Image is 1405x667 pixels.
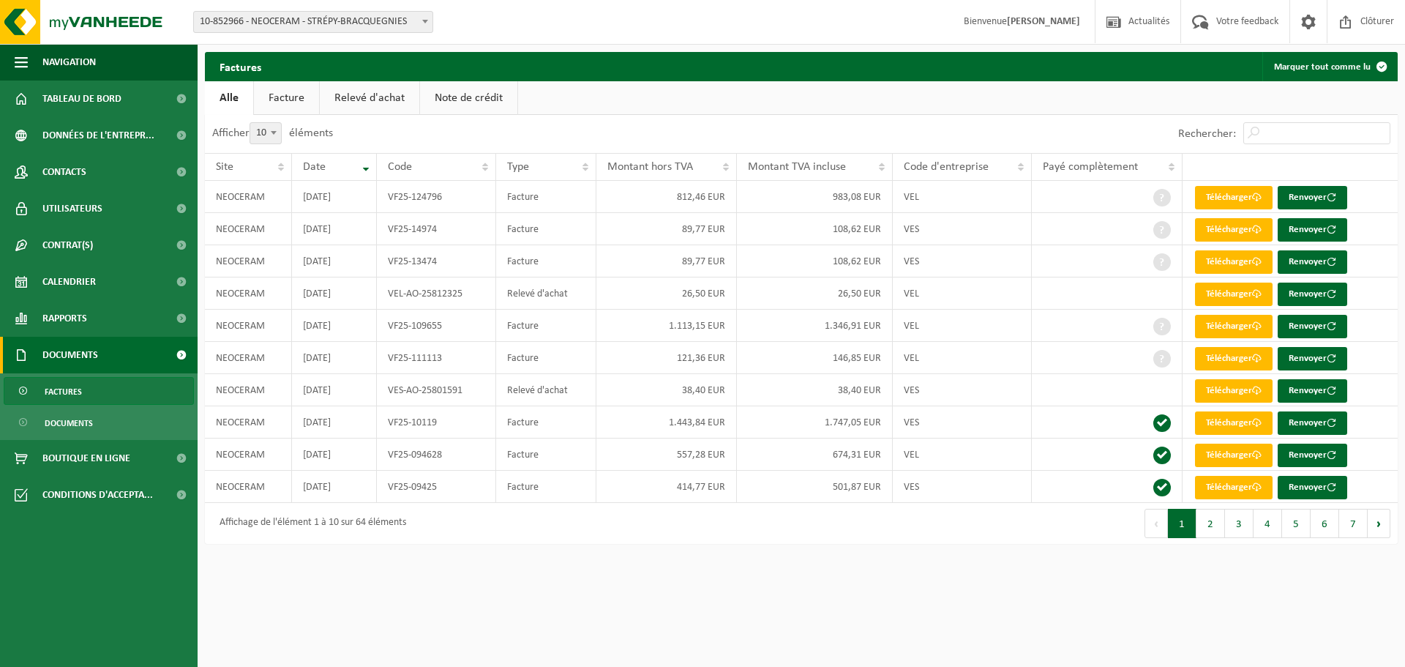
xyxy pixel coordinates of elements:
[205,406,292,439] td: NEOCERAM
[596,439,737,471] td: 557,28 EUR
[254,81,319,115] a: Facture
[292,277,378,310] td: [DATE]
[737,406,893,439] td: 1.747,05 EUR
[893,213,1032,245] td: VES
[1278,315,1347,338] button: Renvoyer
[212,510,406,537] div: Affichage de l'élément 1 à 10 sur 64 éléments
[1043,161,1138,173] span: Payé complètement
[1195,379,1273,403] a: Télécharger
[292,342,378,374] td: [DATE]
[292,406,378,439] td: [DATE]
[737,213,893,245] td: 108,62 EUR
[42,477,153,513] span: Conditions d'accepta...
[250,122,282,144] span: 10
[737,277,893,310] td: 26,50 EUR
[216,161,233,173] span: Site
[1144,509,1168,538] button: Previous
[292,245,378,277] td: [DATE]
[388,161,412,173] span: Code
[1278,411,1347,435] button: Renvoyer
[893,245,1032,277] td: VES
[596,342,737,374] td: 121,36 EUR
[496,310,596,342] td: Facture
[42,44,96,81] span: Navigation
[292,471,378,503] td: [DATE]
[893,374,1032,406] td: VES
[377,213,496,245] td: VF25-14974
[420,81,517,115] a: Note de crédit
[1007,16,1080,27] strong: [PERSON_NAME]
[1195,283,1273,306] a: Télécharger
[42,264,96,300] span: Calendrier
[205,81,253,115] a: Alle
[737,181,893,213] td: 983,08 EUR
[748,161,846,173] span: Montant TVA incluse
[205,310,292,342] td: NEOCERAM
[893,181,1032,213] td: VEL
[1278,379,1347,403] button: Renvoyer
[607,161,693,173] span: Montant hors TVA
[1311,509,1339,538] button: 6
[496,471,596,503] td: Facture
[377,374,496,406] td: VES-AO-25801591
[737,245,893,277] td: 108,62 EUR
[1368,509,1390,538] button: Next
[42,117,154,154] span: Données de l'entrepr...
[205,471,292,503] td: NEOCERAM
[596,310,737,342] td: 1.113,15 EUR
[737,342,893,374] td: 146,85 EUR
[893,310,1032,342] td: VEL
[1195,444,1273,467] a: Télécharger
[496,439,596,471] td: Facture
[1339,509,1368,538] button: 7
[377,406,496,439] td: VF25-10119
[596,181,737,213] td: 812,46 EUR
[496,181,596,213] td: Facture
[893,406,1032,439] td: VES
[292,310,378,342] td: [DATE]
[1262,52,1396,81] button: Marquer tout comme lu
[1225,509,1254,538] button: 3
[42,300,87,337] span: Rapports
[205,52,276,81] h2: Factures
[1278,283,1347,306] button: Renvoyer
[4,409,194,436] a: Documents
[205,439,292,471] td: NEOCERAM
[377,277,496,310] td: VEL-AO-25812325
[596,277,737,310] td: 26,50 EUR
[1282,509,1311,538] button: 5
[1196,509,1225,538] button: 2
[377,471,496,503] td: VF25-09425
[45,409,93,437] span: Documents
[1195,315,1273,338] a: Télécharger
[193,11,433,33] span: 10-852966 - NEOCERAM - STRÉPY-BRACQUEGNIES
[1178,128,1236,140] label: Rechercher:
[1195,186,1273,209] a: Télécharger
[1195,411,1273,435] a: Télécharger
[377,439,496,471] td: VF25-094628
[42,154,86,190] span: Contacts
[893,342,1032,374] td: VEL
[377,181,496,213] td: VF25-124796
[596,406,737,439] td: 1.443,84 EUR
[737,471,893,503] td: 501,87 EUR
[1278,476,1347,499] button: Renvoyer
[1278,186,1347,209] button: Renvoyer
[303,161,326,173] span: Date
[42,440,130,477] span: Boutique en ligne
[893,471,1032,503] td: VES
[205,374,292,406] td: NEOCERAM
[1195,476,1273,499] a: Télécharger
[496,342,596,374] td: Facture
[4,377,194,405] a: Factures
[1278,444,1347,467] button: Renvoyer
[496,406,596,439] td: Facture
[212,127,333,139] label: Afficher éléments
[737,310,893,342] td: 1.346,91 EUR
[1278,218,1347,242] button: Renvoyer
[1254,509,1282,538] button: 4
[45,378,82,406] span: Factures
[205,245,292,277] td: NEOCERAM
[1278,347,1347,370] button: Renvoyer
[893,439,1032,471] td: VEL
